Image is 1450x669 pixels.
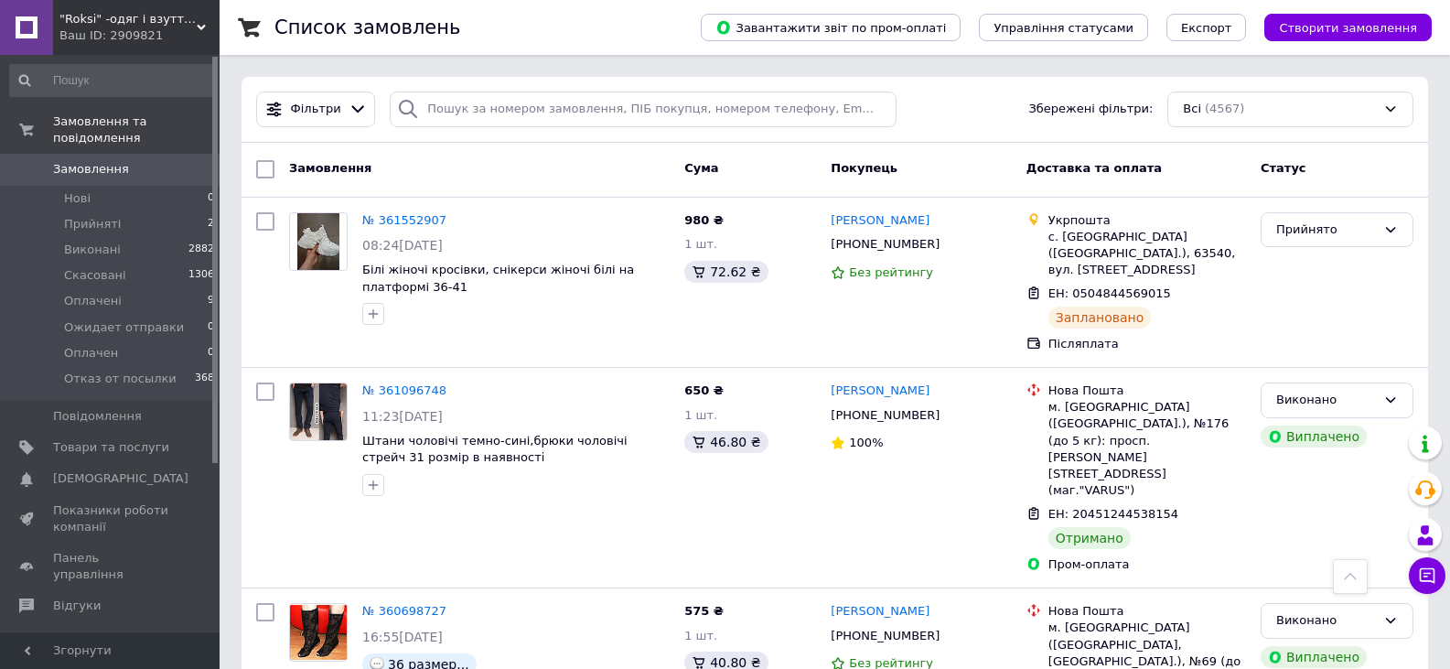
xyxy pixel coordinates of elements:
[1276,391,1376,410] div: Виконано
[684,213,724,227] span: 980 ₴
[1026,161,1162,175] span: Доставка та оплата
[64,345,118,361] span: Оплачен
[64,293,122,309] span: Оплачені
[289,161,371,175] span: Замовлення
[188,267,214,284] span: 1306
[64,267,126,284] span: Скасовані
[64,216,121,232] span: Прийняті
[849,265,933,279] span: Без рейтингу
[208,345,214,361] span: 0
[1276,611,1376,631] div: Виконано
[831,383,929,400] a: [PERSON_NAME]
[362,434,628,465] a: Штани чоловічі темно-сині,брюки чоловічі стрейч 31 розмір в наявностi
[1409,557,1445,594] button: Чат з покупцем
[701,14,961,41] button: Завантажити звіт по пром-оплаті
[1261,161,1306,175] span: Статус
[831,212,929,230] a: [PERSON_NAME]
[59,11,197,27] span: "Roksi" -одяг і взуття для всієї родини
[1048,286,1171,300] span: ЕН: 0504844569015
[684,161,718,175] span: Cума
[1279,21,1417,35] span: Створити замовлення
[290,605,347,659] img: Фото товару
[64,242,121,258] span: Виконані
[53,550,169,583] span: Панель управління
[53,502,169,535] span: Показники роботи компанії
[1276,221,1376,240] div: Прийнято
[64,190,91,207] span: Нові
[684,383,724,397] span: 650 ₴
[289,603,348,662] a: Фото товару
[827,232,943,256] div: [PHONE_NUMBER]
[831,161,897,175] span: Покупець
[1048,603,1246,620] div: Нова Пошта
[684,261,768,283] div: 72.62 ₴
[362,630,443,644] span: 16:55[DATE]
[274,16,460,38] h1: Список замовлень
[1048,507,1178,521] span: ЕН: 20451244538154
[1048,307,1152,329] div: Заплановано
[195,371,214,387] span: 368
[64,371,177,387] span: Отказ от посылки
[1048,229,1246,279] div: с. [GEOGRAPHIC_DATA] ([GEOGRAPHIC_DATA].), 63540, вул. [STREET_ADDRESS]
[1048,383,1246,399] div: Нова Пошта
[53,161,129,178] span: Замовлення
[297,213,340,270] img: Фото товару
[1246,20,1432,34] a: Створити замовлення
[1048,556,1246,573] div: Пром-оплата
[362,213,446,227] a: № 361552907
[827,404,943,427] div: [PHONE_NUMBER]
[1048,336,1246,352] div: Післяплата
[1048,399,1246,499] div: м. [GEOGRAPHIC_DATA] ([GEOGRAPHIC_DATA].), №176 (до 5 кг): просп. [PERSON_NAME][STREET_ADDRESS] (...
[1205,102,1244,115] span: (4567)
[53,598,101,614] span: Відгуки
[208,293,214,309] span: 9
[53,113,220,146] span: Замовлення та повідомлення
[390,92,896,127] input: Пошук за номером замовлення, ПІБ покупця, номером телефону, Email, номером накладної
[53,408,142,425] span: Повідомлення
[289,212,348,271] a: Фото товару
[9,64,216,97] input: Пошук
[827,624,943,648] div: [PHONE_NUMBER]
[362,238,443,253] span: 08:24[DATE]
[53,439,169,456] span: Товари та послуги
[208,216,214,232] span: 2
[208,190,214,207] span: 0
[1166,14,1247,41] button: Експорт
[849,436,883,449] span: 100%
[1028,101,1153,118] span: Збережені фільтри:
[289,383,348,441] a: Фото товару
[715,19,946,36] span: Завантажити звіт по пром-оплаті
[53,630,102,646] span: Покупці
[53,470,188,487] span: [DEMOGRAPHIC_DATA]
[994,21,1133,35] span: Управління статусами
[1048,527,1131,549] div: Отримано
[188,242,214,258] span: 2882
[684,237,717,251] span: 1 шт.
[684,604,724,618] span: 575 ₴
[1181,21,1232,35] span: Експорт
[290,383,347,440] img: Фото товару
[291,101,341,118] span: Фільтри
[1048,212,1246,229] div: Укрпошта
[979,14,1148,41] button: Управління статусами
[684,408,717,422] span: 1 шт.
[684,629,717,642] span: 1 шт.
[362,409,443,424] span: 11:23[DATE]
[362,604,446,618] a: № 360698727
[1261,646,1367,668] div: Виплачено
[208,319,214,336] span: 0
[1264,14,1432,41] button: Створити замовлення
[1183,101,1201,118] span: Всі
[1261,426,1367,448] div: Виплачено
[362,383,446,397] a: № 361096748
[684,431,768,453] div: 46.80 ₴
[59,27,220,44] div: Ваш ID: 2909821
[64,319,184,336] span: Ожидает отправки
[831,603,929,620] a: [PERSON_NAME]
[362,263,634,294] a: Білі жіночі кросівки, снікерси жіночі білі на платформі 36-41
